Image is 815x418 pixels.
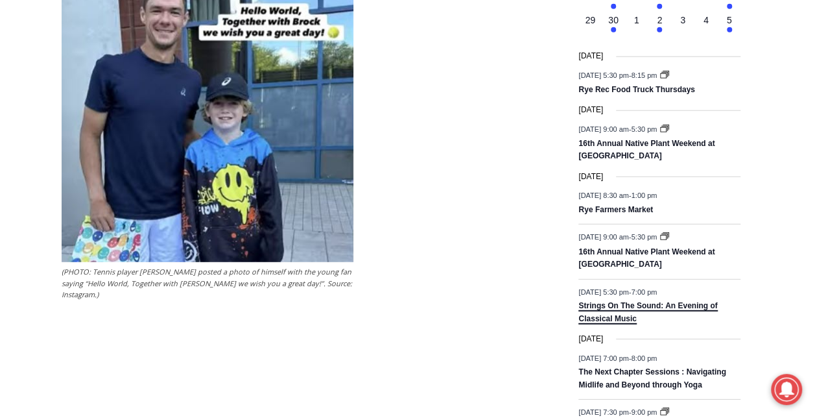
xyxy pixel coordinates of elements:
[648,14,672,37] button: 2 Has events
[578,367,726,390] a: The Next Chapter Sessions : Navigating Midlife and Beyond through Yoga
[602,14,625,37] button: 30 Has events
[727,27,732,32] em: Has events
[578,247,715,270] a: 16th Annual Native Plant Weekend at [GEOGRAPHIC_DATA]
[578,125,628,133] span: [DATE] 9:00 am
[578,234,659,241] time: -
[585,15,595,25] time: 29
[578,104,603,116] time: [DATE]
[718,14,741,37] button: 5 Has events
[578,333,603,345] time: [DATE]
[578,192,628,200] span: [DATE] 8:30 am
[4,134,127,183] span: Open Tues. - Sun. [PHONE_NUMBER]
[62,266,353,301] figcaption: (PHOTO: Tennis player [PERSON_NAME] posted a photo of himself with the young fan saying “Hello Wo...
[680,15,685,25] time: 3
[339,129,601,158] span: Intern @ [DOMAIN_NAME]
[578,171,603,183] time: [DATE]
[671,14,694,37] button: 3
[631,288,657,296] span: 7:00 pm
[727,4,732,9] em: Has events
[631,125,657,133] span: 5:30 pm
[611,27,616,32] em: Has events
[312,126,628,162] a: Intern @ [DOMAIN_NAME]
[578,50,603,62] time: [DATE]
[608,15,619,25] time: 30
[578,85,694,95] a: Rye Rec Food Truck Thursdays
[703,15,709,25] time: 4
[631,71,657,79] span: 8:15 pm
[631,192,657,200] span: 1:00 pm
[578,288,657,296] time: -
[631,234,657,241] span: 5:30 pm
[1,130,130,162] a: Open Tues. - Sun. [PHONE_NUMBER]
[578,409,628,417] span: [DATE] 7:30 pm
[657,4,662,9] em: Has events
[578,205,653,215] a: Rye Farmers Market
[657,15,662,25] time: 2
[578,234,628,241] span: [DATE] 9:00 am
[578,71,628,79] span: [DATE] 5:30 pm
[578,354,628,362] span: [DATE] 7:00 pm
[625,14,648,37] button: 1
[578,409,659,417] time: -
[631,354,657,362] span: 8:00 pm
[578,301,717,324] a: Strings On The Sound: An Evening of Classical Music
[578,354,657,362] time: -
[578,125,659,133] time: -
[578,288,628,296] span: [DATE] 5:30 pm
[727,15,732,25] time: 5
[694,14,718,37] button: 4
[657,27,662,32] em: Has events
[634,15,639,25] time: 1
[578,139,715,162] a: 16th Annual Native Plant Weekend at [GEOGRAPHIC_DATA]
[327,1,613,126] div: "The first chef I interviewed talked about coming to [GEOGRAPHIC_DATA] from [GEOGRAPHIC_DATA] in ...
[133,81,184,155] div: "clearly one of the favorites in the [GEOGRAPHIC_DATA] neighborhood"
[578,192,657,200] time: -
[578,71,659,79] time: -
[611,4,616,9] em: Has events
[631,409,657,417] span: 9:00 pm
[578,14,602,37] button: 29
